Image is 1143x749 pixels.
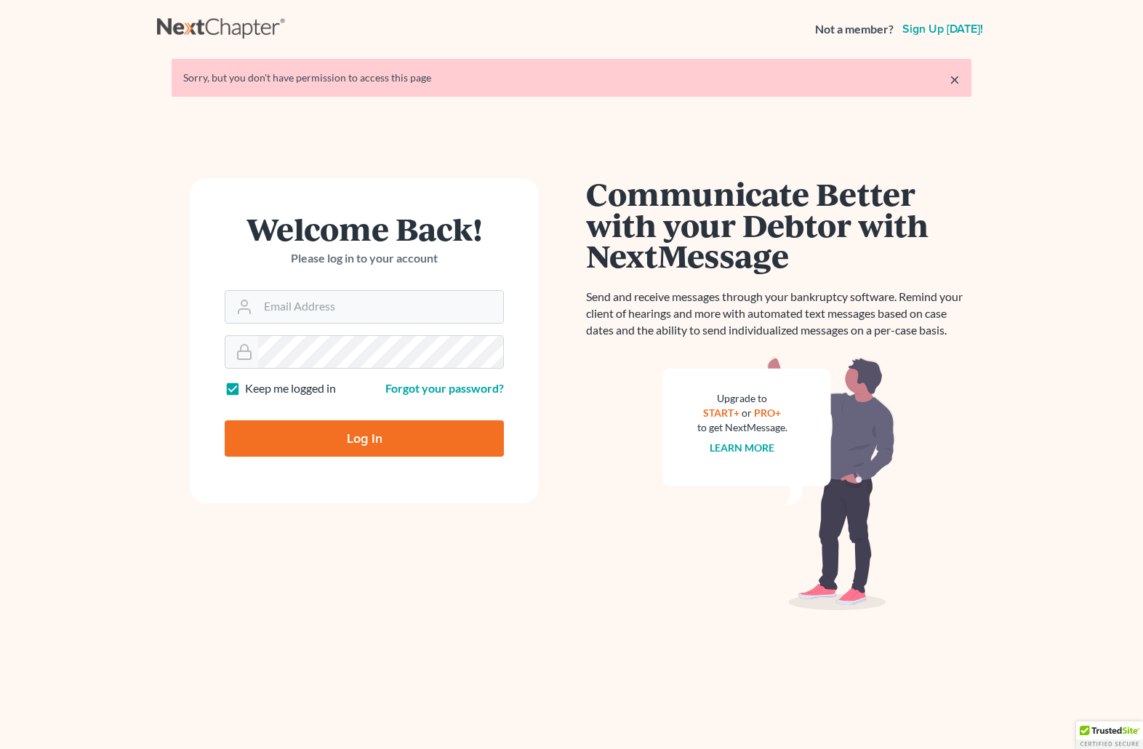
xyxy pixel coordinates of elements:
[697,420,787,435] div: to get NextMessage.
[815,21,894,38] strong: Not a member?
[225,420,504,457] input: Log In
[586,289,971,339] p: Send and receive messages through your bankruptcy software. Remind your client of hearings and mo...
[225,213,504,244] h1: Welcome Back!
[385,381,504,395] a: Forgot your password?
[245,380,336,397] label: Keep me logged in
[704,406,740,419] a: START+
[697,391,787,406] div: Upgrade to
[225,250,504,267] p: Please log in to your account
[710,441,775,454] a: Learn more
[950,71,960,88] a: ×
[662,356,895,611] img: nextmessage_bg-59042aed3d76b12b5cd301f8e5b87938c9018125f34e5fa2b7a6b67550977c72.svg
[1076,721,1143,749] div: TrustedSite Certified
[742,406,753,419] span: or
[258,291,503,323] input: Email Address
[899,23,986,35] a: Sign up [DATE]!
[183,71,960,85] div: Sorry, but you don't have permission to access this page
[755,406,782,419] a: PRO+
[586,178,971,271] h1: Communicate Better with your Debtor with NextMessage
